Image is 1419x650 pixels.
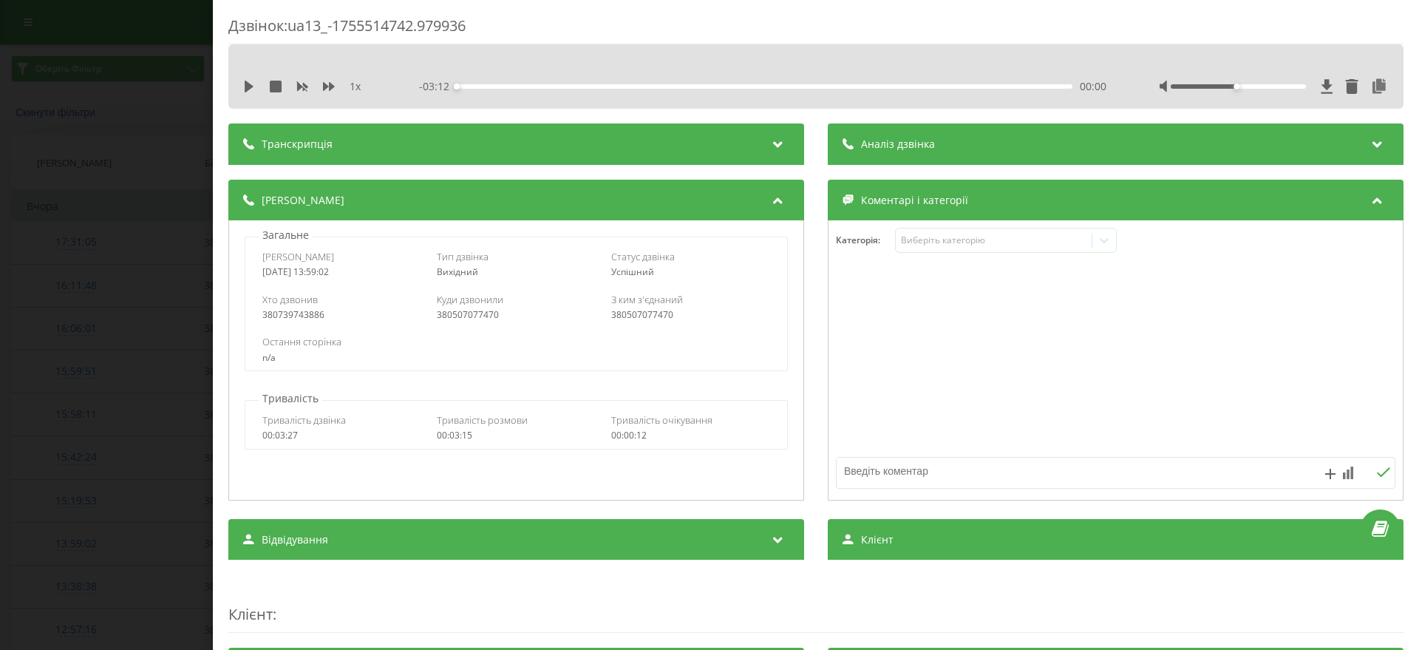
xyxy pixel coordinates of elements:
span: Успішний [611,265,654,278]
span: Тривалість очікування [611,413,712,427]
div: n/a [262,353,769,363]
span: 00:00 [1080,79,1106,94]
span: З ким з'єднаний [611,293,683,306]
span: Тривалість дзвінка [262,413,346,427]
div: Виберіть категорію [901,234,1086,246]
div: Дзвінок : ua13_-1755514742.979936 [228,16,1403,44]
span: Статус дзвінка [611,250,675,263]
span: Аналіз дзвінка [861,137,935,152]
span: - 03:12 [419,79,457,94]
span: Остання сторінка [262,335,341,348]
p: Загальне [259,228,313,243]
span: Транскрипція [262,137,333,152]
span: Тип дзвінка [437,250,489,263]
div: 380739743886 [262,310,421,320]
div: 00:03:15 [437,430,596,441]
h4: Категорія : [836,235,895,246]
div: Accessibility label [1234,84,1240,89]
span: Коментарі і категорії [861,193,968,208]
div: 380507077470 [611,310,770,320]
div: 00:00:12 [611,430,770,441]
span: Хто дзвонив [262,293,318,306]
div: Accessibility label [454,84,460,89]
span: Клієнт [861,532,894,547]
p: Тривалість [259,391,322,406]
span: Куди дзвонили [437,293,503,306]
span: [PERSON_NAME] [262,250,334,263]
span: Відвідування [262,532,328,547]
span: 1 x [350,79,361,94]
div: 00:03:27 [262,430,421,441]
div: 380507077470 [437,310,596,320]
div: [DATE] 13:59:02 [262,267,421,277]
div: : [228,575,1403,633]
span: [PERSON_NAME] [262,193,344,208]
span: Тривалість розмови [437,413,528,427]
span: Клієнт [228,604,273,624]
span: Вихідний [437,265,478,278]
